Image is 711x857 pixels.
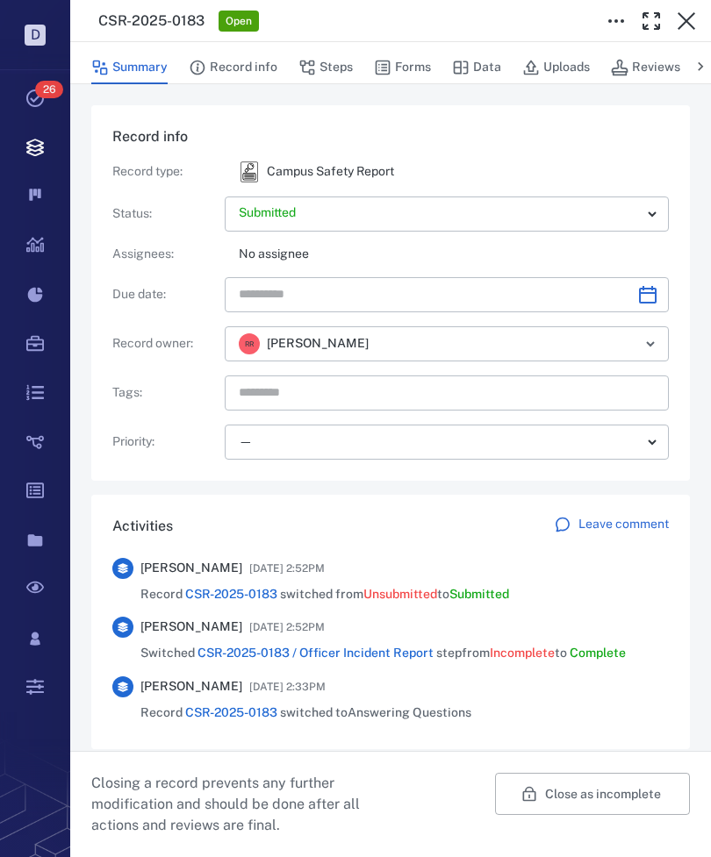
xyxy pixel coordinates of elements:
[239,246,669,263] p: No assignee
[35,81,63,98] span: 26
[638,332,663,356] button: Open
[185,705,277,719] a: CSR-2025-0183
[91,105,690,495] div: Record infoRecord type:icon Campus Safety ReportCampus Safety ReportStatus:Assignees:No assigneeD...
[98,11,205,32] h3: CSR-2025-0183
[249,676,326,697] span: [DATE] 2:33PM
[522,51,590,84] button: Uploads
[490,646,555,660] span: Incomplete
[495,773,690,815] button: Close as incomplete
[669,4,704,39] button: Close
[578,516,669,533] p: Leave comment
[197,646,434,660] a: CSR-2025-0183 / Officer Incident Report
[452,51,501,84] button: Data
[25,25,46,46] p: D
[298,51,353,84] button: Steps
[185,587,277,601] a: CSR-2025-0183
[112,205,218,223] p: Status :
[112,286,218,304] p: Due date :
[239,432,641,452] div: —
[267,163,394,181] p: Campus Safety Report
[91,495,690,764] div: ActivitiesLeave comment[PERSON_NAME][DATE] 2:52PMRecord CSR-2025-0183 switched fromUnsubmittedtoS...
[189,51,277,84] button: Record info
[112,335,218,353] p: Record owner :
[239,204,641,222] p: Submitted
[249,558,325,579] span: [DATE] 2:52PM
[239,161,260,182] img: icon Campus Safety Report
[140,560,242,577] span: [PERSON_NAME]
[140,704,471,722] span: Record switched to
[112,433,218,451] p: Priority :
[140,586,509,603] span: Record switched from to
[611,51,680,84] button: Reviews
[449,587,509,601] span: Submitted
[348,705,471,719] span: Answering Questions
[140,618,242,636] span: [PERSON_NAME]
[91,773,391,836] p: Closing a record prevents any further modification and should be done after all actions and revie...
[112,384,218,402] p: Tags :
[374,51,431,84] button: Forms
[239,161,260,182] div: Campus Safety Report
[112,126,669,147] h6: Record info
[249,617,325,638] span: [DATE] 2:52PM
[112,516,173,537] h6: Activities
[91,51,168,84] button: Summary
[222,14,255,29] span: Open
[267,335,369,353] span: [PERSON_NAME]
[140,678,242,696] span: [PERSON_NAME]
[140,645,626,662] span: Switched step from to
[42,12,78,28] span: Help
[363,587,437,601] span: Unsubmitted
[570,646,626,660] span: Complete
[112,163,218,181] p: Record type :
[554,516,669,537] a: Leave comment
[112,246,218,263] p: Assignees :
[630,277,665,312] button: Choose date
[634,4,669,39] button: Toggle Fullscreen
[239,333,260,354] div: R R
[599,4,634,39] button: Toggle to Edit Boxes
